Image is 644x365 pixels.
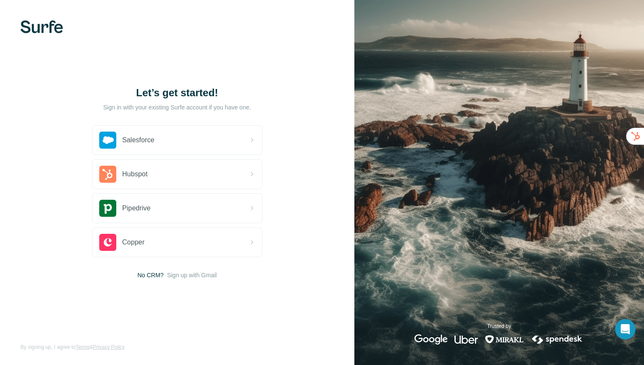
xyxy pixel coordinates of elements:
[122,135,155,145] span: Salesforce
[414,334,448,345] img: google's logo
[75,344,89,350] a: Terms
[615,319,635,339] div: Open Intercom Messenger
[487,322,511,330] p: Trusted by
[20,343,125,351] span: By signing up, I agree to &
[20,20,63,33] img: Surfe's logo
[103,103,251,112] p: Sign in with your existing Surfe account if you have one.
[531,334,584,345] img: spendesk's logo
[92,86,262,100] h1: Let’s get started!
[93,344,125,350] a: Privacy Policy
[167,271,217,279] button: Sign up with Gmail
[99,234,116,251] img: copper's logo
[99,166,116,183] img: hubspot's logo
[122,237,144,247] span: Copper
[99,200,116,217] img: pipedrive's logo
[454,334,478,345] img: uber's logo
[122,203,151,213] span: Pipedrive
[138,271,164,279] span: No CRM?
[485,334,524,345] img: mirakl's logo
[99,132,116,149] img: salesforce's logo
[122,169,148,179] span: Hubspot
